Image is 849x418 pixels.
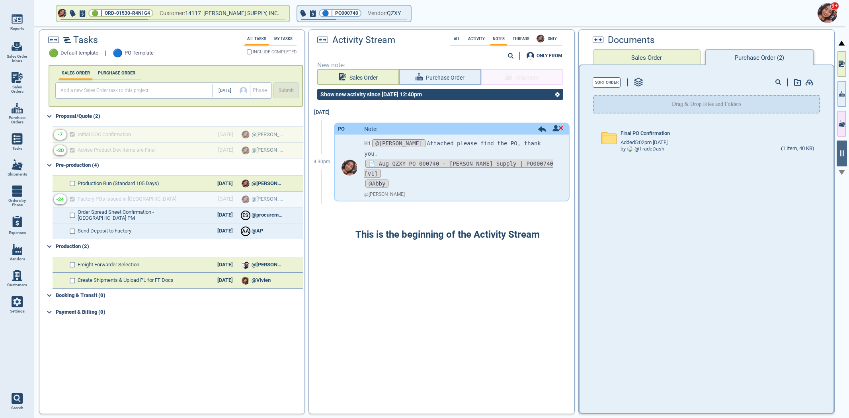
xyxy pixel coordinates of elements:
button: Avatar🟢|ORD-01530-R4N1G4Customer:14117 [PERSON_NAME] SUPPLY, INC. [57,6,289,21]
img: Avatar [242,261,250,269]
span: Sales Orders [6,85,28,94]
span: Purchase Orders [6,115,28,125]
span: QZXY [387,8,401,18]
button: Sales Order [317,69,399,85]
span: Activity Stream [332,35,395,45]
div: Show new activity since [DATE] 12:40pm [317,91,425,98]
span: @Vivien [252,277,271,283]
span: ORD-01530-R4N1G4 [105,9,150,17]
label: All Tasks [245,37,269,41]
span: @Abby [365,180,388,188]
div: [DATE] [211,228,239,234]
div: Proposal/Quote (2) [56,110,303,123]
span: 🔵 [113,49,123,58]
img: menu_icon [12,159,23,170]
span: New note: [317,62,566,69]
span: 9+ [830,2,839,10]
div: Production (2) [56,240,303,253]
span: ONLY [545,37,559,41]
span: [DATE] [219,88,231,94]
label: Notes [490,37,507,41]
span: Vendors [10,257,25,262]
span: @AP [252,228,263,234]
img: menu_icon [12,296,23,307]
img: Avatar [242,180,250,188]
span: [PERSON_NAME] SUPPLY, INC. [203,10,279,16]
span: INCLUDE COMPLETED [253,50,297,54]
span: Default template [61,50,98,56]
span: Sales Order [349,73,378,83]
span: Freight Forwarder Selection [78,262,139,268]
span: Search [11,406,23,410]
span: Tasks [73,35,98,45]
div: [DATE] [310,105,334,120]
label: PURCHASE ORDER [96,70,138,76]
img: menu_icon [12,186,23,197]
img: menu_icon [12,103,23,114]
span: 🔵 [322,11,329,16]
span: | [331,9,333,17]
span: 🟢 [49,49,59,58]
img: menu_icon [12,244,23,255]
img: menu_icon [12,133,23,145]
span: Phase [253,88,267,94]
img: Avatar [242,277,250,285]
label: All [451,37,463,41]
span: @[PERSON_NAME] [252,181,283,187]
img: Avatar [342,160,357,176]
span: Added 5:02pm [DATE] [621,140,667,146]
span: Customer: [160,8,185,18]
img: timeline2 [63,37,71,43]
img: add-document [805,79,814,86]
span: @procurement [252,212,283,218]
span: Order Spread Sheet Confirmation - [GEOGRAPHIC_DATA] PM [78,209,199,221]
img: menu_icon [12,270,23,281]
span: 14117 [185,8,203,18]
div: A A [242,227,250,235]
span: Shipments [8,172,27,177]
div: -7 [58,132,62,138]
div: [DATE] [211,262,239,268]
div: -20 [56,148,64,154]
span: @[PERSON_NAME] [372,139,425,147]
button: 🔵|PO000740Vendor:QZXY [297,6,411,21]
img: unread icon [552,125,563,131]
img: menu_icon [12,14,23,25]
label: Activity [466,37,487,41]
div: Payment & Billing (0) [56,306,303,318]
button: Purchase Order (2) [705,49,814,65]
span: Sales Order Inbox [6,54,28,63]
span: | [105,50,106,57]
span: Create Shipments & Upload PL for FF Docs [78,277,174,283]
button: Sort Order [593,77,621,88]
p: Drag & Drop Files and Folders [672,100,742,108]
label: Threads [510,37,532,41]
span: This is the beginning of the Activity Stream [355,229,540,240]
img: Avatar [627,146,633,152]
span: Settings [10,309,25,314]
img: add-document [794,79,801,86]
span: Customers [7,283,27,287]
input: Add a new Sales Order task to this project [57,84,213,97]
span: Final PO Confirmation [621,131,670,137]
span: 🟢 [92,11,98,16]
img: menu_icon [12,72,23,83]
span: Production Run (Standard 105 Days) [78,181,159,187]
div: (1 Item, 40 KB) [781,146,814,152]
span: 📄 Aug QZXY PO 000740 - [PERSON_NAME] Supply | PO000740 [v1] [364,160,553,178]
span: PO Template [125,50,154,56]
label: SALES ORDER [59,70,92,76]
span: | [101,9,102,17]
button: Purchase Order [399,69,481,85]
div: by @ TradeDash [621,146,664,152]
div: -24 [56,197,64,203]
div: Booking & Transit (0) [56,289,303,302]
span: @ [PERSON_NAME] [364,192,405,197]
span: Vendor: [368,8,387,18]
div: PO [338,126,345,132]
span: Purchase Order [426,73,465,83]
div: ONLY FROM [537,53,562,58]
div: E S [242,211,250,219]
div: Pre-production (4) [56,159,303,172]
span: Send Deposit to Factory [78,228,131,234]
